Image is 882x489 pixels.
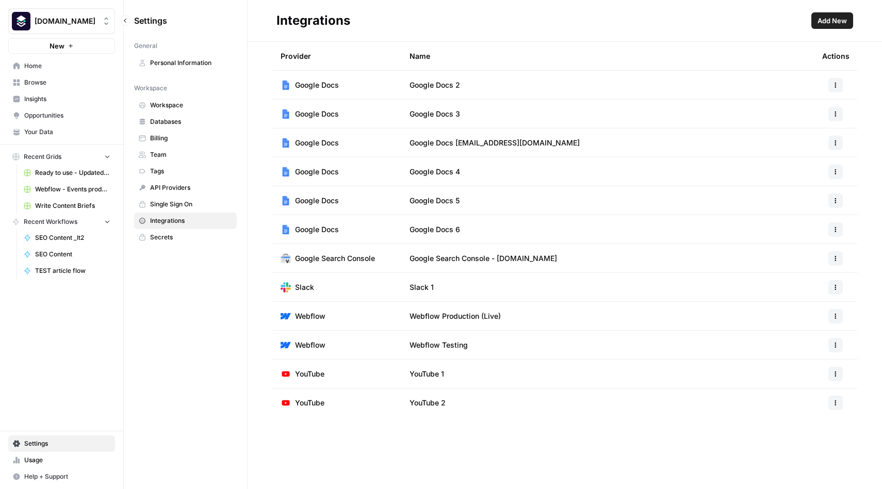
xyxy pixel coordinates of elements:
[8,124,115,140] a: Your Data
[295,398,324,408] span: YouTube
[295,282,314,292] span: Slack
[8,468,115,485] button: Help + Support
[8,452,115,468] a: Usage
[281,224,291,235] img: Google Docs
[134,113,237,130] a: Databases
[19,246,115,263] a: SEO Content
[410,398,446,408] span: YouTube 2
[295,80,339,90] span: Google Docs
[134,146,237,163] a: Team
[134,14,167,27] span: Settings
[150,216,232,225] span: Integrations
[24,455,110,465] span: Usage
[150,150,232,159] span: Team
[281,282,291,292] img: Slack
[35,185,110,194] span: Webflow - Events production - Ticiana
[134,180,237,196] a: API Providers
[19,165,115,181] a: Ready to use - Updated an existing tool profile in Webflow
[24,127,110,137] span: Your Data
[24,439,110,448] span: Settings
[8,38,115,54] button: New
[295,311,325,321] span: Webflow
[295,340,325,350] span: Webflow
[19,198,115,214] a: Write Content Briefs
[281,42,311,70] div: Provider
[134,229,237,246] a: Secrets
[295,138,339,148] span: Google Docs
[811,12,853,29] button: Add New
[134,196,237,213] a: Single Sign On
[12,12,30,30] img: Platformengineering.org Logo
[24,217,77,226] span: Recent Workflows
[134,163,237,180] a: Tags
[134,97,237,113] a: Workspace
[410,369,444,379] span: YouTube 1
[150,233,232,242] span: Secrets
[8,149,115,165] button: Recent Grids
[822,42,850,70] div: Actions
[410,109,460,119] span: Google Docs 3
[8,8,115,34] button: Workspace: Platformengineering.org
[35,168,110,177] span: Ready to use - Updated an existing tool profile in Webflow
[50,41,64,51] span: New
[24,61,110,71] span: Home
[8,58,115,74] a: Home
[24,152,61,161] span: Recent Grids
[410,282,434,292] span: Slack 1
[410,311,501,321] span: Webflow Production (Live)
[19,230,115,246] a: SEO Content _It2
[276,12,350,29] div: Integrations
[295,195,339,206] span: Google Docs
[281,253,291,264] img: Google Search Console
[35,201,110,210] span: Write Content Briefs
[8,214,115,230] button: Recent Workflows
[410,167,460,177] span: Google Docs 4
[150,101,232,110] span: Workspace
[24,111,110,120] span: Opportunities
[410,138,580,148] span: Google Docs [EMAIL_ADDRESS][DOMAIN_NAME]
[134,213,237,229] a: Integrations
[19,263,115,279] a: TEST article flow
[410,195,460,206] span: Google Docs 5
[24,94,110,104] span: Insights
[281,398,291,408] img: YouTube
[134,55,237,71] a: Personal Information
[410,42,806,70] div: Name
[295,109,339,119] span: Google Docs
[24,472,110,481] span: Help + Support
[134,84,167,93] span: Workspace
[150,117,232,126] span: Databases
[281,369,291,379] img: YouTube
[281,195,291,206] img: Google Docs
[150,200,232,209] span: Single Sign On
[19,181,115,198] a: Webflow - Events production - Ticiana
[410,340,468,350] span: Webflow Testing
[8,74,115,91] a: Browse
[134,41,157,51] span: General
[410,224,460,235] span: Google Docs 6
[150,183,232,192] span: API Providers
[281,167,291,177] img: Google Docs
[134,130,237,146] a: Billing
[8,91,115,107] a: Insights
[410,253,557,264] span: Google Search Console - [DOMAIN_NAME]
[150,167,232,176] span: Tags
[295,369,324,379] span: YouTube
[35,233,110,242] span: SEO Content _It2
[281,340,291,350] img: Webflow
[295,253,375,264] span: Google Search Console
[150,58,232,68] span: Personal Information
[410,80,460,90] span: Google Docs 2
[281,80,291,90] img: Google Docs
[24,78,110,87] span: Browse
[281,109,291,119] img: Google Docs
[281,138,291,148] img: Google Docs
[35,250,110,259] span: SEO Content
[8,435,115,452] a: Settings
[295,167,339,177] span: Google Docs
[35,266,110,275] span: TEST article flow
[8,107,115,124] a: Opportunities
[150,134,232,143] span: Billing
[818,15,847,26] span: Add New
[35,16,97,26] span: [DOMAIN_NAME]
